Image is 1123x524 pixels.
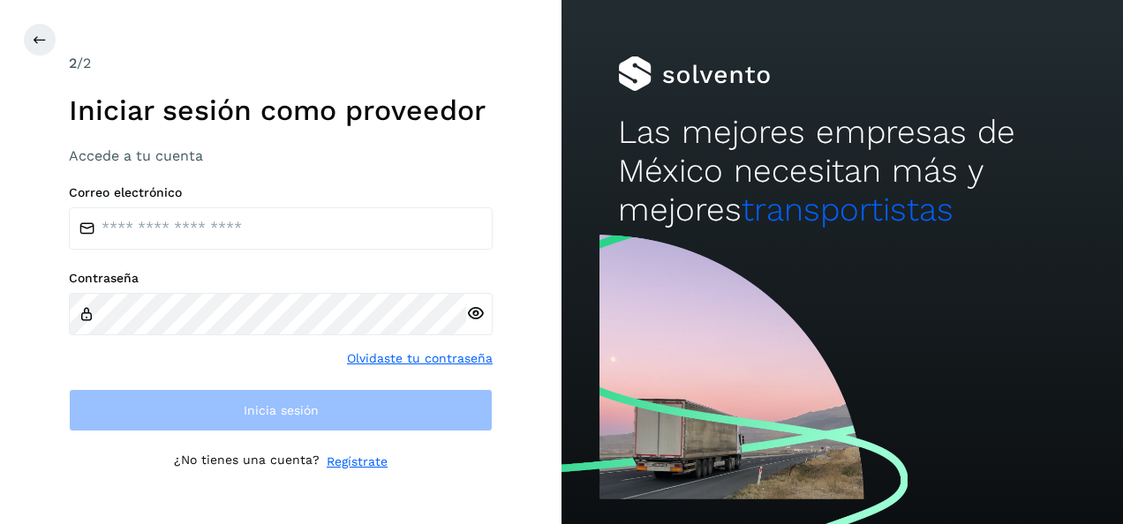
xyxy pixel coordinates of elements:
[69,53,493,74] div: /2
[69,94,493,127] h1: Iniciar sesión como proveedor
[742,191,953,228] span: transportistas
[618,113,1067,230] h2: Las mejores empresas de México necesitan más y mejores
[69,147,493,164] h3: Accede a tu cuenta
[174,453,320,471] p: ¿No tienes una cuenta?
[244,404,319,416] span: Inicia sesión
[327,453,388,471] a: Regístrate
[69,185,493,200] label: Correo electrónico
[69,389,493,431] button: Inicia sesión
[69,271,493,286] label: Contraseña
[69,55,77,71] span: 2
[347,349,493,368] a: Olvidaste tu contraseña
